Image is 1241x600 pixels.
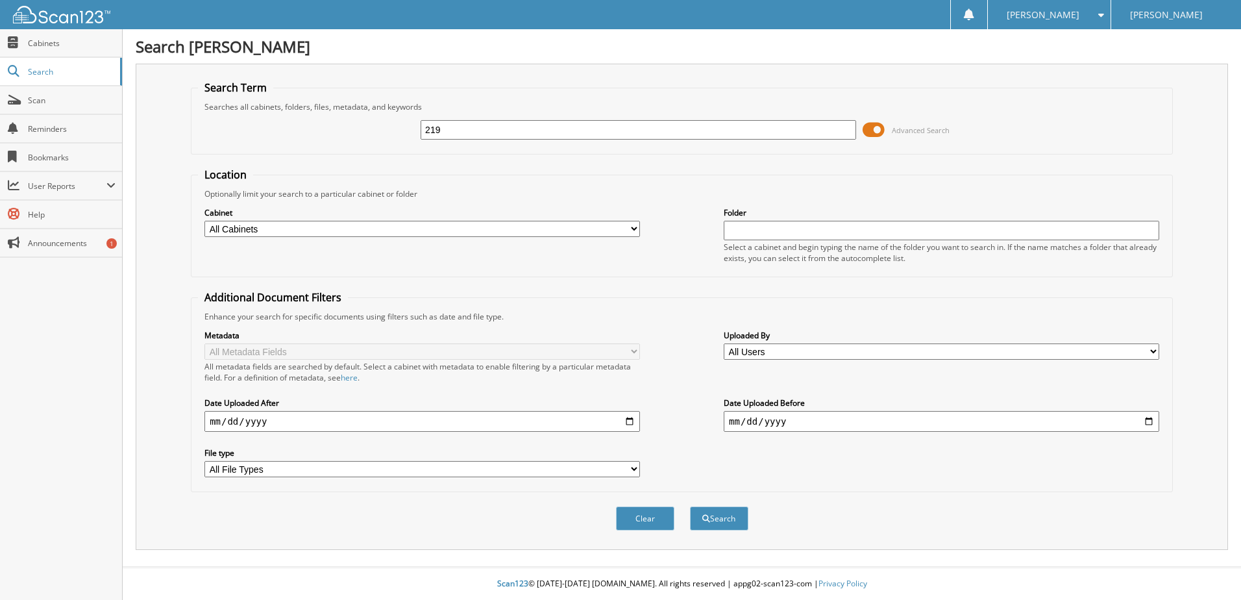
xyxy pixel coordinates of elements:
img: scan123-logo-white.svg [13,6,110,23]
label: Metadata [204,330,640,341]
span: [PERSON_NAME] [1130,11,1203,19]
span: Announcements [28,238,116,249]
h1: Search [PERSON_NAME] [136,36,1228,57]
span: Scan123 [497,578,528,589]
button: Search [690,506,748,531]
span: Advanced Search [892,125,950,135]
div: © [DATE]-[DATE] [DOMAIN_NAME]. All rights reserved | appg02-scan123-com | [123,568,1241,600]
label: Cabinet [204,207,640,218]
div: Enhance your search for specific documents using filters such as date and file type. [198,311,1166,322]
div: All metadata fields are searched by default. Select a cabinet with metadata to enable filtering b... [204,361,640,383]
div: Select a cabinet and begin typing the name of the folder you want to search in. If the name match... [724,242,1159,264]
label: Uploaded By [724,330,1159,341]
iframe: Chat Widget [1176,538,1241,600]
legend: Search Term [198,81,273,95]
input: end [724,411,1159,432]
span: User Reports [28,181,106,192]
div: Optionally limit your search to a particular cabinet or folder [198,188,1166,199]
div: Searches all cabinets, folders, files, metadata, and keywords [198,101,1166,112]
span: Bookmarks [28,152,116,163]
span: [PERSON_NAME] [1007,11,1079,19]
span: Search [28,66,114,77]
label: Date Uploaded Before [724,397,1159,408]
a: here [341,372,358,383]
span: Scan [28,95,116,106]
legend: Additional Document Filters [198,290,348,305]
span: Reminders [28,123,116,134]
a: Privacy Policy [818,578,867,589]
label: Folder [724,207,1159,218]
div: 1 [106,238,117,249]
span: Help [28,209,116,220]
span: Cabinets [28,38,116,49]
label: File type [204,447,640,458]
legend: Location [198,168,253,182]
button: Clear [616,506,674,531]
input: start [204,411,640,432]
label: Date Uploaded After [204,397,640,408]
